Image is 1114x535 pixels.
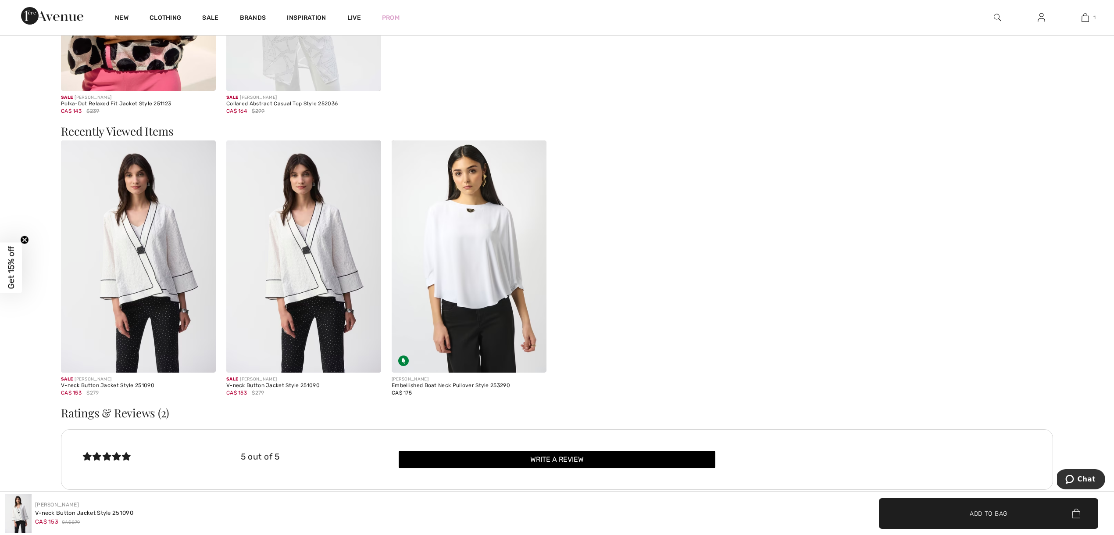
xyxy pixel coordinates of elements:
[970,509,1007,518] span: Add to Bag
[61,140,216,373] img: V-neck Button Jacket Style 251090
[61,101,216,107] div: Polka-Dot Relaxed Fit Jacket Style 251123
[61,407,1053,419] h3: Ratings & Reviews (2)
[287,14,326,23] span: Inspiration
[347,13,361,22] a: Live
[392,390,412,396] span: CA$ 175
[226,390,247,396] span: CA$ 153
[226,94,381,101] div: [PERSON_NAME]
[1064,12,1107,23] a: 1
[21,7,83,25] img: 1ère Avenue
[398,355,409,366] img: Sustainable Fabric
[35,518,58,525] span: CA$ 153
[226,140,381,373] img: V-neck Button Jacket Style 251090
[1082,12,1089,23] img: My Bag
[241,451,399,463] div: 5 out of 5
[61,377,73,382] span: Sale
[392,376,546,383] div: [PERSON_NAME]
[61,390,82,396] span: CA$ 153
[61,108,82,114] span: CA$ 143
[226,101,381,107] div: Collared Abstract Casual Top Style 252036
[61,126,1053,137] h3: Recently Viewed Items
[61,376,216,383] div: [PERSON_NAME]
[35,502,79,508] a: [PERSON_NAME]
[1031,12,1052,23] a: Sign In
[226,376,381,383] div: [PERSON_NAME]
[1038,12,1045,23] img: My Info
[399,451,715,468] button: Write a review
[115,14,129,23] a: New
[226,95,238,100] span: Sale
[5,494,32,533] img: V-neck Button Jacket Style 251090
[879,498,1098,529] button: Add to Bag
[61,95,73,100] span: Sale
[226,377,238,382] span: Sale
[6,246,16,289] span: Get 15% off
[86,107,99,115] span: $239
[1057,469,1105,491] iframe: Opens a widget where you can chat to one of our agents
[86,389,99,397] span: $279
[240,14,266,23] a: Brands
[62,519,80,526] span: CA$ 279
[226,108,247,114] span: CA$ 164
[61,383,216,389] div: V-neck Button Jacket Style 251090
[61,94,216,101] div: [PERSON_NAME]
[150,14,181,23] a: Clothing
[1093,14,1096,22] span: 1
[226,383,381,389] div: V-neck Button Jacket Style 251090
[1072,509,1080,518] img: Bag.svg
[392,383,546,389] div: Embellished Boat Neck Pullover Style 253290
[392,140,546,373] img: Embellished Boat Neck Pullover Style 253290
[994,12,1001,23] img: search the website
[382,13,400,22] a: Prom
[20,235,29,244] button: Close teaser
[252,389,264,397] span: $279
[202,14,218,23] a: Sale
[252,107,264,115] span: $299
[35,509,133,517] div: V-neck Button Jacket Style 251090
